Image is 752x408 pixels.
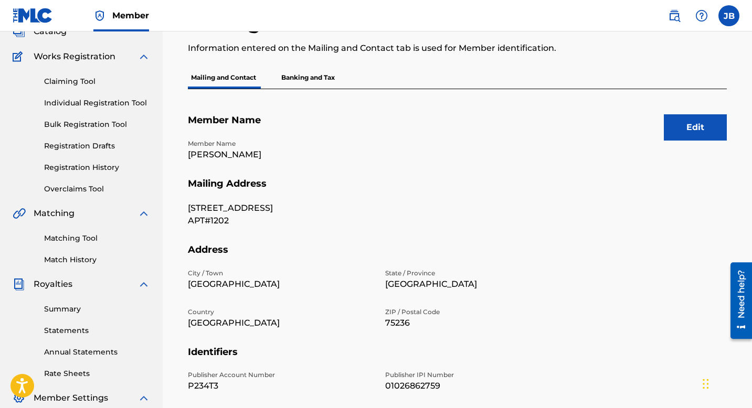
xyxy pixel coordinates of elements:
span: Member Settings [34,392,108,404]
img: Top Rightsholder [93,9,106,22]
p: [GEOGRAPHIC_DATA] [188,278,373,291]
img: Member Settings [13,392,25,404]
img: expand [137,278,150,291]
p: City / Town [188,269,373,278]
a: Bulk Registration Tool [44,119,150,130]
img: Catalog [13,25,25,38]
p: Member Name [188,139,373,148]
p: Mailing and Contact [188,67,259,89]
img: Works Registration [13,50,26,63]
h5: Member Name [188,114,727,139]
a: Claiming Tool [44,76,150,87]
img: Matching [13,207,26,220]
a: Annual Statements [44,347,150,358]
h5: Identifiers [188,346,727,371]
iframe: Chat Widget [700,358,752,408]
span: Catalog [34,25,67,38]
a: Summary [44,304,150,315]
button: Edit [664,114,727,141]
p: APT#1202 [188,214,373,227]
a: Statements [44,325,150,336]
a: Match History [44,254,150,265]
p: [PERSON_NAME] [188,148,373,161]
h5: Address [188,244,727,269]
p: [STREET_ADDRESS] [188,202,373,214]
img: MLC Logo [13,8,53,23]
img: expand [137,392,150,404]
p: Banking and Tax [278,67,338,89]
span: Matching [34,207,75,220]
a: Registration History [44,162,150,173]
p: Publisher IPI Number [385,370,570,380]
p: State / Province [385,269,570,278]
a: Registration Drafts [44,141,150,152]
a: Public Search [664,5,685,26]
p: [GEOGRAPHIC_DATA] [385,278,570,291]
div: Help [691,5,712,26]
a: CatalogCatalog [13,25,67,38]
div: Drag [703,368,709,400]
p: ZIP / Postal Code [385,307,570,317]
p: Publisher Account Number [188,370,373,380]
p: [GEOGRAPHIC_DATA] [188,317,373,329]
img: help [695,9,708,22]
img: expand [137,50,150,63]
span: Royalties [34,278,72,291]
p: P234T3 [188,380,373,392]
a: Individual Registration Tool [44,98,150,109]
img: Royalties [13,278,25,291]
p: Country [188,307,373,317]
img: search [668,9,681,22]
span: Works Registration [34,50,115,63]
iframe: Resource Center [723,259,752,343]
p: 75236 [385,317,570,329]
img: expand [137,207,150,220]
div: User Menu [718,5,739,26]
a: Rate Sheets [44,368,150,379]
span: Member [112,9,149,22]
p: Information entered on the Mailing and Contact tab is used for Member identification. [188,42,603,55]
h5: Mailing Address [188,178,727,202]
a: Overclaims Tool [44,184,150,195]
a: Matching Tool [44,233,150,244]
p: 01026862759 [385,380,570,392]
